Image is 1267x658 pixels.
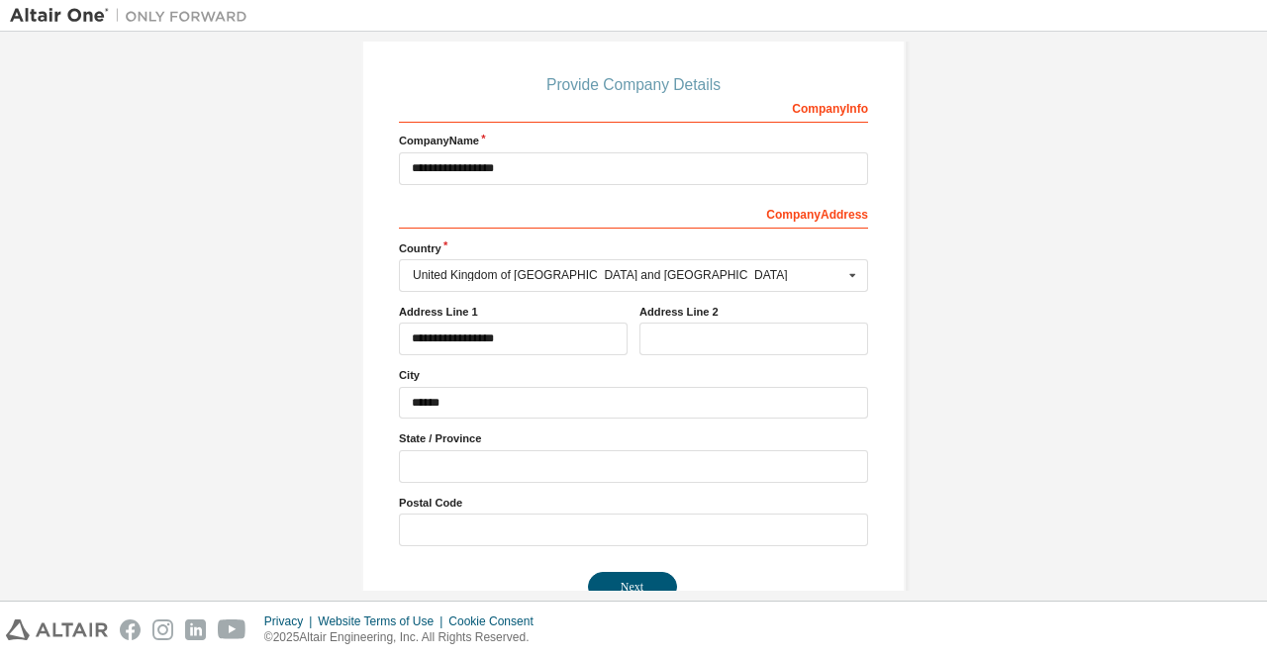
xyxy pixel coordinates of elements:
[399,133,868,148] label: Company Name
[399,495,868,511] label: Postal Code
[399,367,868,383] label: City
[639,304,868,320] label: Address Line 2
[185,619,206,640] img: linkedin.svg
[399,91,868,123] div: Company Info
[399,430,868,446] label: State / Province
[588,572,677,602] button: Next
[318,613,448,629] div: Website Terms of Use
[152,619,173,640] img: instagram.svg
[10,6,257,26] img: Altair One
[264,613,318,629] div: Privacy
[399,79,868,91] div: Provide Company Details
[448,613,544,629] div: Cookie Consent
[399,240,868,256] label: Country
[120,619,141,640] img: facebook.svg
[399,197,868,229] div: Company Address
[399,304,628,320] label: Address Line 1
[218,619,246,640] img: youtube.svg
[413,269,843,281] div: United Kingdom of [GEOGRAPHIC_DATA] and [GEOGRAPHIC_DATA]
[264,629,545,646] p: © 2025 Altair Engineering, Inc. All Rights Reserved.
[6,619,108,640] img: altair_logo.svg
